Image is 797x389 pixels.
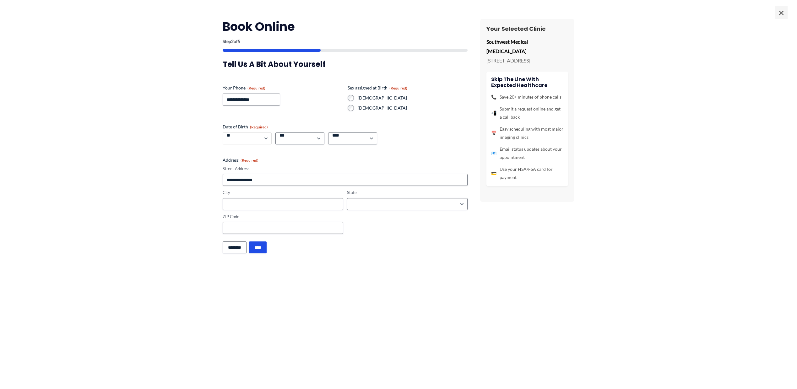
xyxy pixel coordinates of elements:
[775,6,788,19] span: ×
[491,93,563,101] li: Save 20+ minutes of phone calls
[247,86,265,90] span: (Required)
[491,165,563,181] li: Use your HSA/FSA card for payment
[348,85,407,91] legend: Sex assigned at Birth
[223,59,468,69] h3: Tell us a bit about yourself
[347,190,468,196] label: State
[223,166,468,172] label: Street Address
[491,125,563,141] li: Easy scheduling with most major imaging clinics
[486,37,568,56] p: Southwest Medical [MEDICAL_DATA]
[491,129,496,137] span: 📅
[491,145,563,161] li: Email status updates about your appointment
[491,149,496,157] span: 📧
[358,105,468,111] label: [DEMOGRAPHIC_DATA]
[241,158,258,163] span: (Required)
[491,93,496,101] span: 📞
[223,124,268,130] legend: Date of Birth
[358,95,468,101] label: [DEMOGRAPHIC_DATA]
[491,76,563,88] h4: Skip the line with Expected Healthcare
[223,19,468,34] h2: Book Online
[389,86,407,90] span: (Required)
[223,39,468,44] p: Step of
[486,25,568,32] h3: Your Selected Clinic
[223,190,343,196] label: City
[491,109,496,117] span: 📲
[486,56,568,65] p: [STREET_ADDRESS]
[223,214,343,220] label: ZIP Code
[491,169,496,177] span: 💳
[223,157,258,163] legend: Address
[491,105,563,121] li: Submit a request online and get a call back
[223,85,343,91] label: Your Phone
[231,39,234,44] span: 2
[238,39,240,44] span: 5
[250,125,268,129] span: (Required)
